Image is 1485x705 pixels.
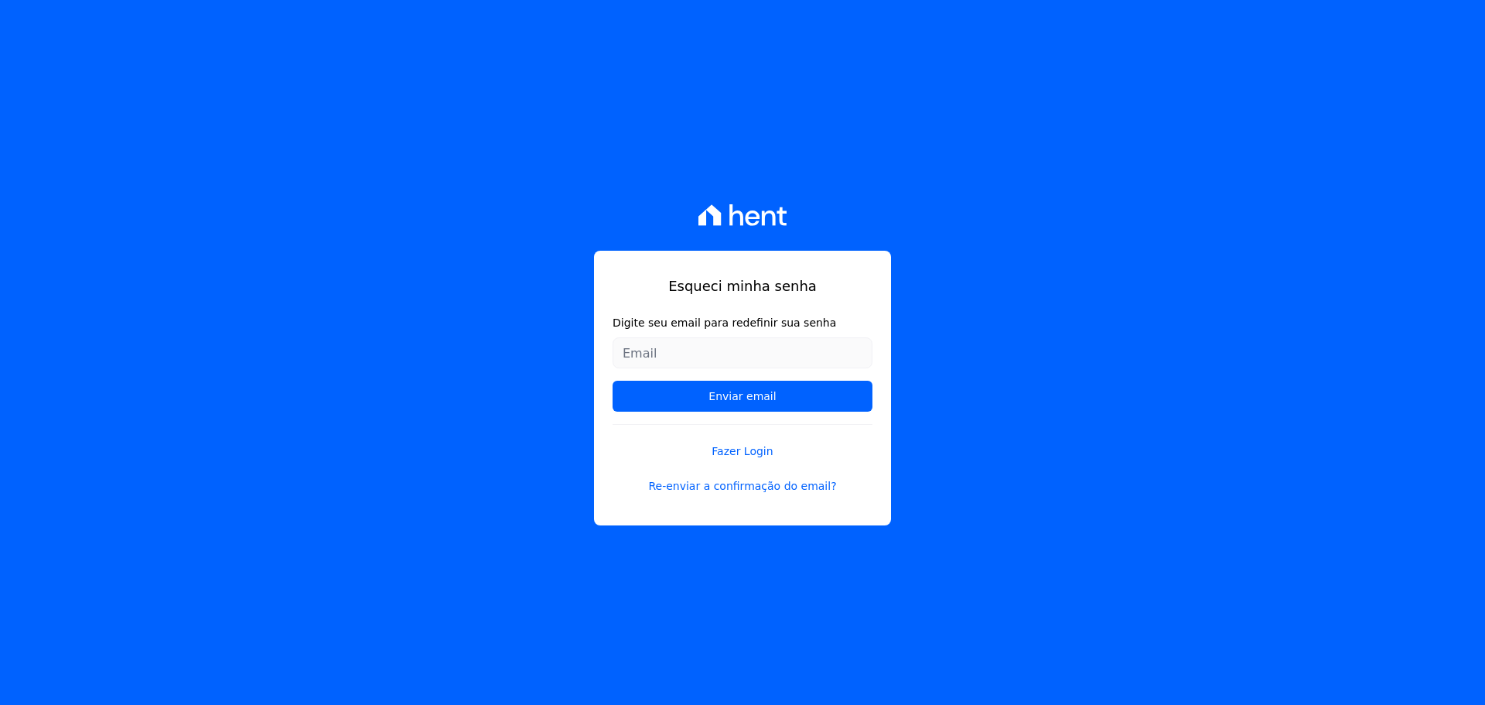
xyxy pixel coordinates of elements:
a: Re-enviar a confirmação do email? [613,478,872,495]
input: Email [613,337,872,368]
h1: Esqueci minha senha [613,275,872,296]
a: Fazer Login [613,424,872,460]
input: Enviar email [613,381,872,412]
label: Digite seu email para redefinir sua senha [613,315,872,331]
